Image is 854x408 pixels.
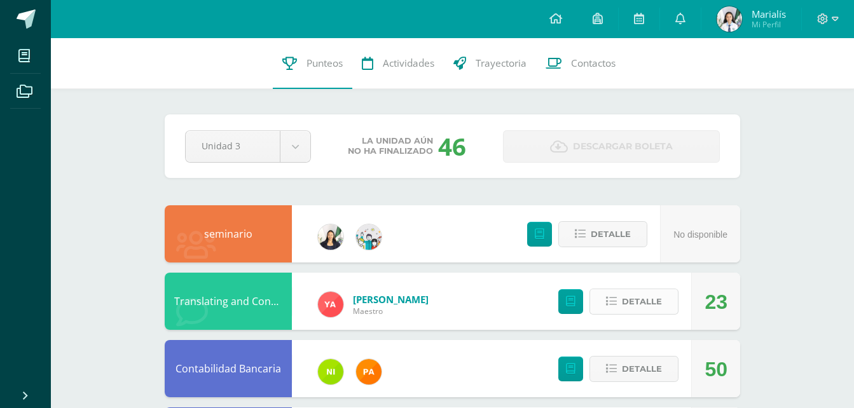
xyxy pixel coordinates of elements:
span: Maestro [353,306,429,316]
button: Detalle [558,221,647,247]
span: Detalle [591,222,631,246]
img: 81049356b3b16f348f04480ea0cb6817.png [356,359,382,384]
span: Trayectoria [476,57,527,70]
a: Contactos [536,38,625,89]
a: Unidad 3 [186,131,310,162]
img: ca60df5ae60ada09d1f93a1da4ab2e41.png [318,359,343,384]
img: dc443ddcf056d1407eb58bec7b834d93.png [356,224,382,250]
div: seminario [165,205,292,262]
a: Actividades [352,38,444,89]
span: Detalle [622,357,662,381]
span: Punteos [306,57,343,70]
span: La unidad aún no ha finalizado [348,136,433,156]
span: Mi Perfil [752,19,786,30]
img: 28e14161b1ff206a720fd39c0479034b.png [717,6,742,32]
span: Detalle [622,290,662,313]
span: Descargar boleta [573,131,673,162]
span: Actividades [383,57,434,70]
div: Translating and Conversation [165,273,292,330]
button: Detalle [589,356,678,382]
button: Detalle [589,289,678,315]
span: Unidad 3 [202,131,264,161]
a: Punteos [273,38,352,89]
span: Contactos [571,57,616,70]
div: Contabilidad Bancaria [165,340,292,397]
span: Marialís [752,8,786,20]
div: 23 [705,273,727,330]
span: No disponible [673,229,727,240]
img: 36cf82a7637ef7d1216c4dcc2ae2f54e.png [318,224,343,250]
a: [PERSON_NAME] [353,293,429,306]
div: 50 [705,341,727,398]
div: 46 [438,130,466,163]
img: 90ee13623fa7c5dbc2270dab131931b4.png [318,292,343,317]
a: Trayectoria [444,38,536,89]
